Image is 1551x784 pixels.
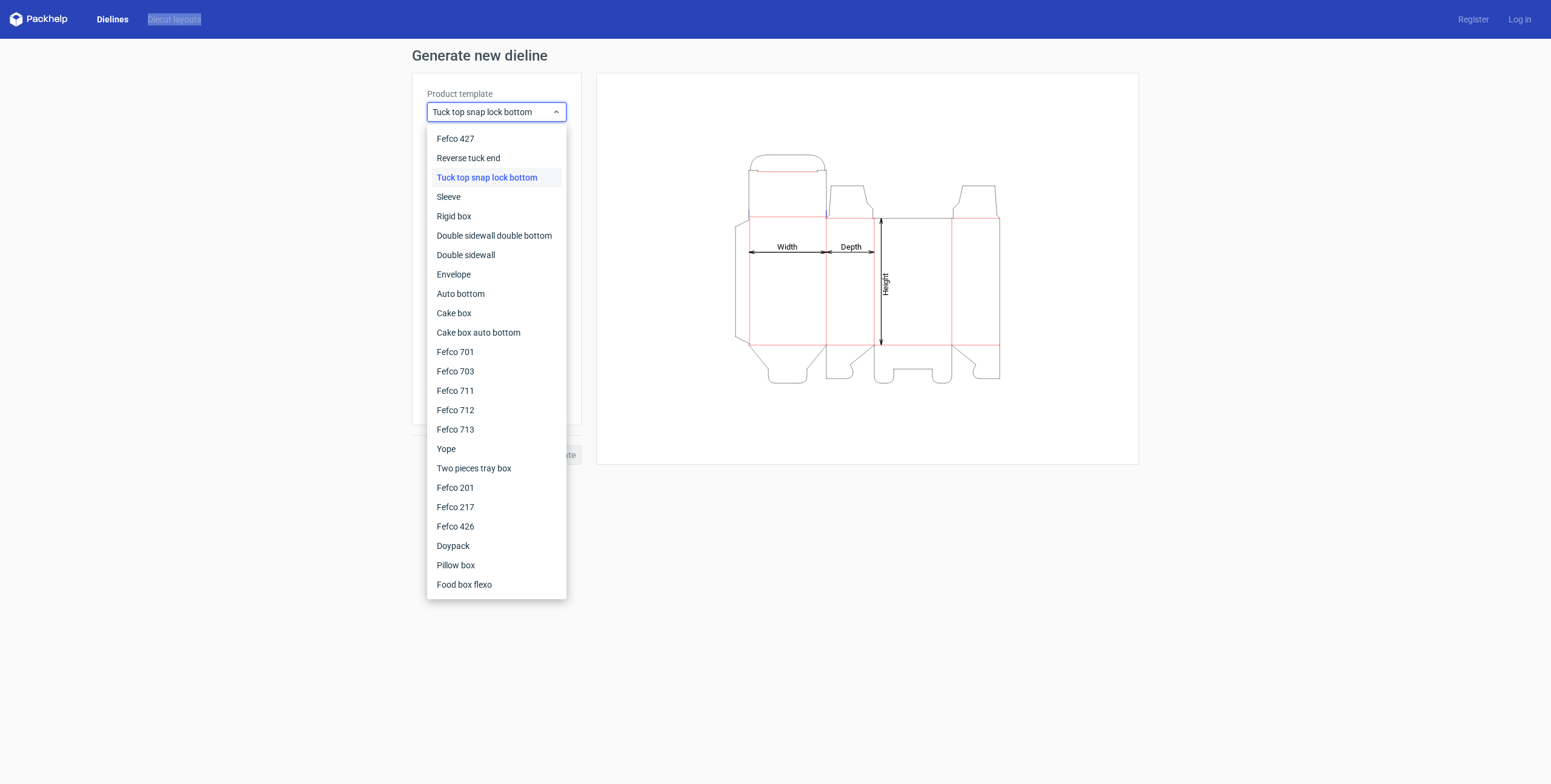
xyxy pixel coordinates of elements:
div: Food box flexo [432,575,562,594]
div: Fefco 703 [432,362,562,381]
div: Sleeve [432,187,562,207]
div: Yope [432,439,562,459]
div: Double sidewall [432,245,562,265]
div: Cake box auto bottom [432,323,562,342]
h1: Generate new dieline [412,48,1139,63]
div: Cake box [432,304,562,323]
div: Doypack [432,536,562,556]
label: Product template [427,88,566,100]
div: Pillow box [432,556,562,575]
a: Register [1449,13,1499,25]
div: Rigid box [432,207,562,226]
a: Log in [1499,13,1541,25]
div: Fefco 713 [432,420,562,439]
div: Fefco 711 [432,381,562,400]
tspan: Height [881,273,890,295]
div: Two pieces tray box [432,459,562,478]
div: Reverse tuck end [432,148,562,168]
div: Fefco 201 [432,478,562,497]
span: Tuck top snap lock bottom [433,106,552,118]
div: Fefco 701 [432,342,562,362]
div: Double sidewall double bottom [432,226,562,245]
div: Auto bottom [432,284,562,304]
div: Fefco 426 [432,517,562,536]
div: Fefco 217 [432,497,562,517]
div: Tuck top snap lock bottom [432,168,562,187]
div: Fefco 712 [432,400,562,420]
a: Diecut layouts [138,13,211,25]
a: Dielines [87,13,138,25]
div: Envelope [432,265,562,284]
tspan: Width [777,242,797,251]
tspan: Depth [841,242,862,251]
div: Fefco 427 [432,129,562,148]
